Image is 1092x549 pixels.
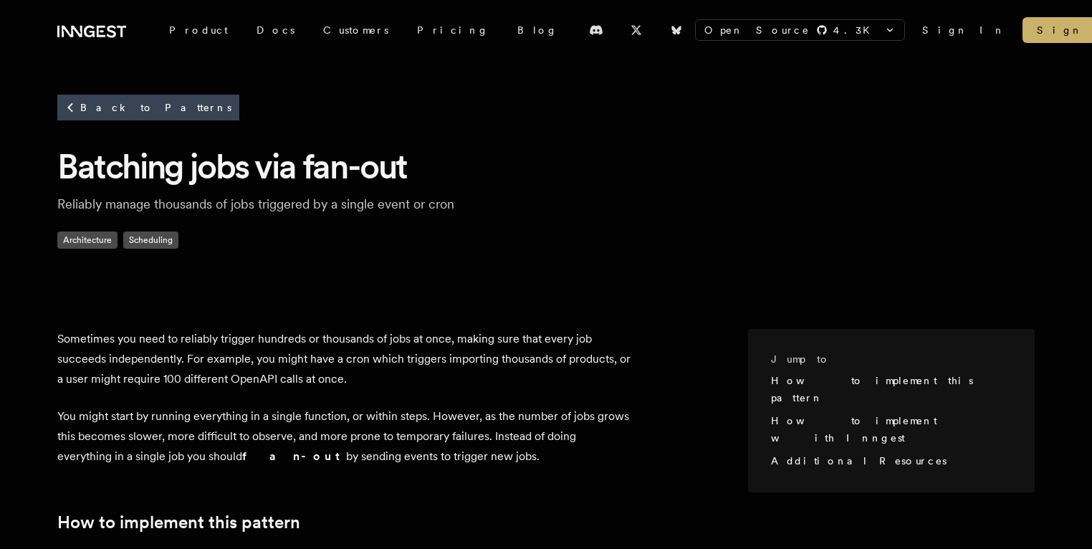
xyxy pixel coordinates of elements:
span: 4.3 K [833,23,878,37]
a: How to implement this pattern [771,375,973,404]
a: Sign In [922,23,1005,37]
span: Open Source [704,23,810,37]
h1: Batching jobs via fan-out [57,144,1035,188]
a: Back to Patterns [57,95,239,120]
div: Product [155,17,242,43]
h2: How to implement this pattern [57,512,631,533]
p: Sometimes you need to reliably trigger hundreds or thousands of jobs at once, making sure that ev... [57,329,631,389]
span: Scheduling [123,231,178,249]
a: How to implement with Inngest [771,415,937,444]
span: Architecture [57,231,118,249]
a: X [621,19,652,42]
a: Discord [580,19,612,42]
a: Customers [309,17,403,43]
p: You might start by running everything in a single function, or within steps. However, as the numb... [57,406,631,467]
a: Blog [503,17,572,43]
strong: fan-out [242,449,346,463]
p: Reliably manage thousands of jobs triggered by a single event or cron [57,194,516,214]
a: Pricing [403,17,503,43]
h3: Jump to [771,352,1000,366]
a: Additional Resources [771,455,947,467]
a: Bluesky [661,19,692,42]
a: Docs [242,17,309,43]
